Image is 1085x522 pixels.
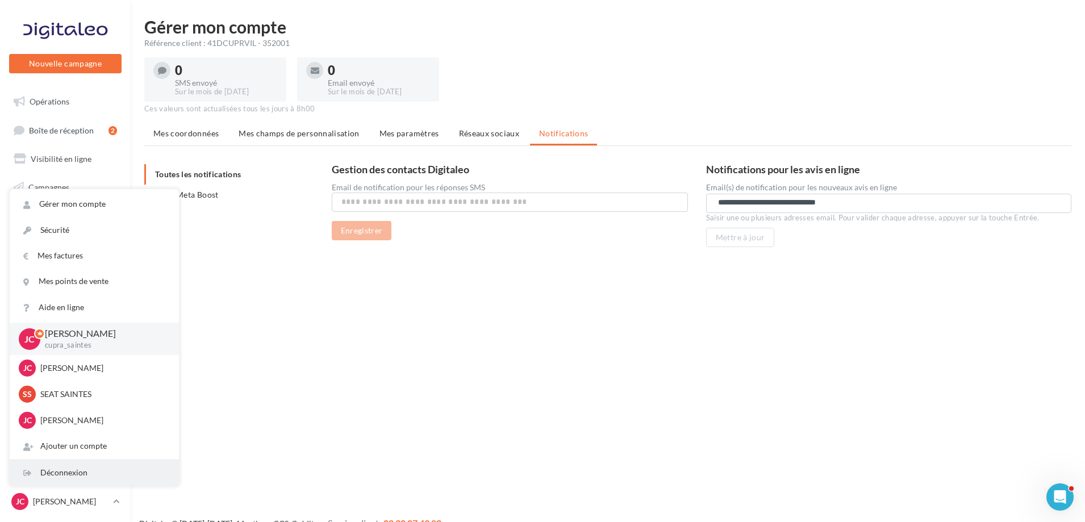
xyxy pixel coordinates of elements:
[239,128,360,138] span: Mes champs de personnalisation
[30,97,69,106] span: Opérations
[10,218,179,243] a: Sécurité
[7,204,124,228] a: Contacts
[332,164,688,174] h3: Gestion des contacts Digitaleo
[706,183,1071,191] label: Email(s) de notification pour les nouveaux avis en ligne
[10,243,179,269] a: Mes factures
[379,128,439,138] span: Mes paramètres
[153,128,219,138] span: Mes coordonnées
[328,87,430,97] div: Sur le mois de [DATE]
[9,491,122,512] a: JC [PERSON_NAME]
[7,289,124,322] a: PLV et print personnalisable
[144,37,1071,49] div: Référence client : 41DCUPRVIL - 352001
[7,176,124,199] a: Campagnes
[33,496,108,507] p: [PERSON_NAME]
[45,327,161,340] p: [PERSON_NAME]
[23,389,32,400] span: SS
[10,433,179,459] div: Ajouter un compte
[155,190,219,199] span: Ads / Meta Boost
[175,64,277,77] div: 0
[332,183,688,191] div: Email de notification pour les réponses SMS
[706,164,1071,174] h3: Notifications pour les avis en ligne
[23,362,32,374] span: JC
[45,340,161,350] p: cupra_saintes
[108,126,117,135] div: 2
[40,389,165,400] p: SEAT SAINTES
[23,415,32,426] span: JC
[332,221,392,240] button: Enregistrer
[24,332,35,345] span: JC
[144,104,1071,114] div: Ces valeurs sont actualisées tous les jours à 8h00
[10,295,179,320] a: Aide en ligne
[328,79,430,87] div: Email envoyé
[459,128,519,138] span: Réseaux sociaux
[10,269,179,294] a: Mes points de vente
[7,232,124,256] a: Médiathèque
[16,496,24,507] span: JC
[7,260,124,284] a: Calendrier
[7,90,124,114] a: Opérations
[40,362,165,374] p: [PERSON_NAME]
[175,87,277,97] div: Sur le mois de [DATE]
[28,182,69,192] span: Campagnes
[706,228,775,247] button: Mettre à jour
[7,147,124,171] a: Visibilité en ligne
[144,18,1071,35] h1: Gérer mon compte
[9,54,122,73] button: Nouvelle campagne
[29,125,94,135] span: Boîte de réception
[10,460,179,486] div: Déconnexion
[328,64,430,77] div: 0
[1046,483,1074,511] iframe: Intercom live chat
[7,118,124,143] a: Boîte de réception2
[7,326,124,360] a: Campagnes DataOnDemand
[31,154,91,164] span: Visibilité en ligne
[40,415,165,426] p: [PERSON_NAME]
[175,79,277,87] div: SMS envoyé
[10,191,179,217] a: Gérer mon compte
[706,213,1071,223] div: Saisir une ou plusieurs adresses email. Pour valider chaque adresse, appuyer sur la touche Entrée.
